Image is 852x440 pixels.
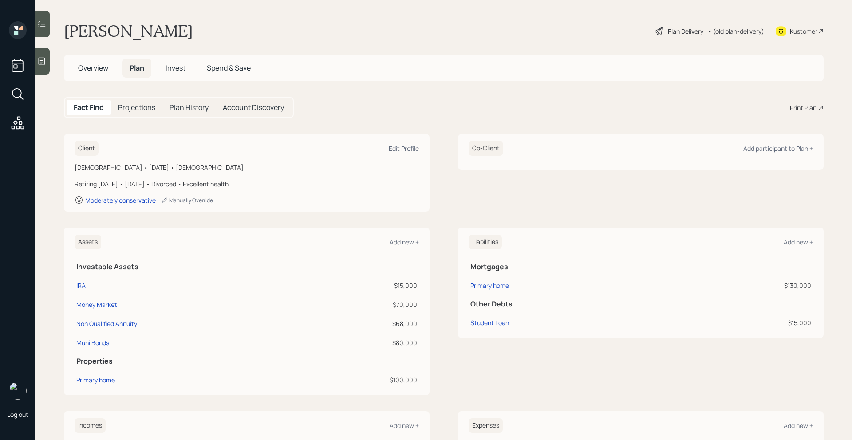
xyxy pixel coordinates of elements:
div: Manually Override [161,196,213,204]
h5: Other Debts [470,300,811,308]
h5: Projections [118,103,155,112]
div: Print Plan [790,103,816,112]
h6: Incomes [75,418,106,433]
div: $68,000 [308,319,417,328]
div: $15,000 [308,281,417,290]
div: Primary home [76,375,115,385]
span: Spend & Save [207,63,251,73]
div: $15,000 [670,318,812,327]
div: Non Qualified Annuity [76,319,137,328]
h1: [PERSON_NAME] [64,21,193,41]
h6: Co-Client [469,141,503,156]
div: Kustomer [790,27,817,36]
div: Money Market [76,300,117,309]
div: Moderately conservative [85,196,156,204]
div: Plan Delivery [668,27,703,36]
div: Edit Profile [389,144,419,153]
div: IRA [76,281,86,290]
div: Retiring [DATE] • [DATE] • Divorced • Excellent health [75,179,419,189]
h6: Assets [75,235,101,249]
div: Add participant to Plan + [743,144,813,153]
div: Add new + [390,421,419,430]
div: Student Loan [470,318,509,327]
div: $130,000 [670,281,812,290]
div: Log out [7,410,28,419]
h5: Account Discovery [223,103,284,112]
h6: Liabilities [469,235,502,249]
div: Muni Bonds [76,338,109,347]
div: $100,000 [308,375,417,385]
div: $70,000 [308,300,417,309]
h5: Fact Find [74,103,104,112]
span: Plan [130,63,144,73]
div: $80,000 [308,338,417,347]
div: Add new + [784,238,813,246]
img: michael-russo-headshot.png [9,382,27,400]
h5: Properties [76,357,417,365]
div: Add new + [390,238,419,246]
div: Primary home [470,281,509,290]
div: [DEMOGRAPHIC_DATA] • [DATE] • [DEMOGRAPHIC_DATA] [75,163,419,172]
div: Add new + [784,421,813,430]
span: Overview [78,63,108,73]
span: Invest [166,63,185,73]
h5: Plan History [170,103,209,112]
div: • (old plan-delivery) [708,27,764,36]
h5: Mortgages [470,263,811,271]
h6: Client [75,141,99,156]
h5: Investable Assets [76,263,417,271]
h6: Expenses [469,418,503,433]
